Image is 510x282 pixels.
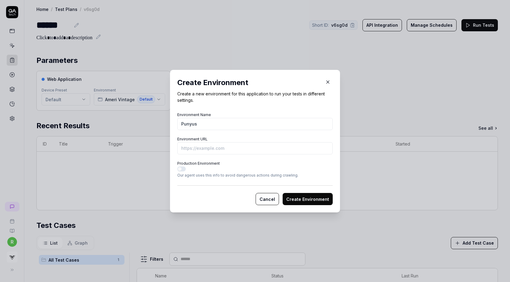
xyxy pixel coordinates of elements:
label: Environment Name [177,112,211,117]
p: Create a new environment for this application to run your tests in different settings. [177,91,333,103]
p: Our agent uses this info to avoid dangerous actions during crawling. [177,173,333,178]
label: Production Environment [177,161,220,166]
label: Environment URL [177,137,208,141]
h2: Create Environment [177,77,333,88]
button: Create Environment [283,193,333,205]
button: Close Modal [323,77,333,87]
input: Production, Staging, Development, etc. [177,118,333,130]
button: Cancel [256,193,279,205]
input: https://example.com [177,142,333,154]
